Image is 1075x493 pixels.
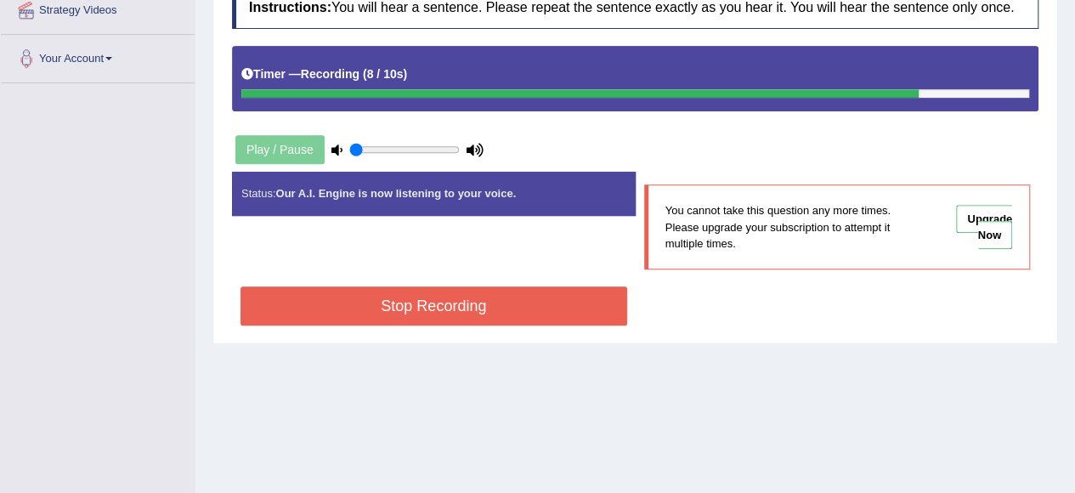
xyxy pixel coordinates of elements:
strong: Our A.I. Engine is now listening to your voice. [275,187,516,200]
b: ( [363,67,367,81]
b: ) [403,67,407,81]
b: 8 / 10s [367,67,404,81]
h5: Timer — [241,68,407,81]
button: Stop Recording [240,286,627,326]
b: Recording [301,67,359,81]
p: You cannot take this question any more times. Please upgrade your subscription to attempt it mult... [665,202,925,251]
a: Upgrade Now [956,205,1012,249]
a: Your Account [1,35,195,77]
div: Status: [232,172,636,215]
